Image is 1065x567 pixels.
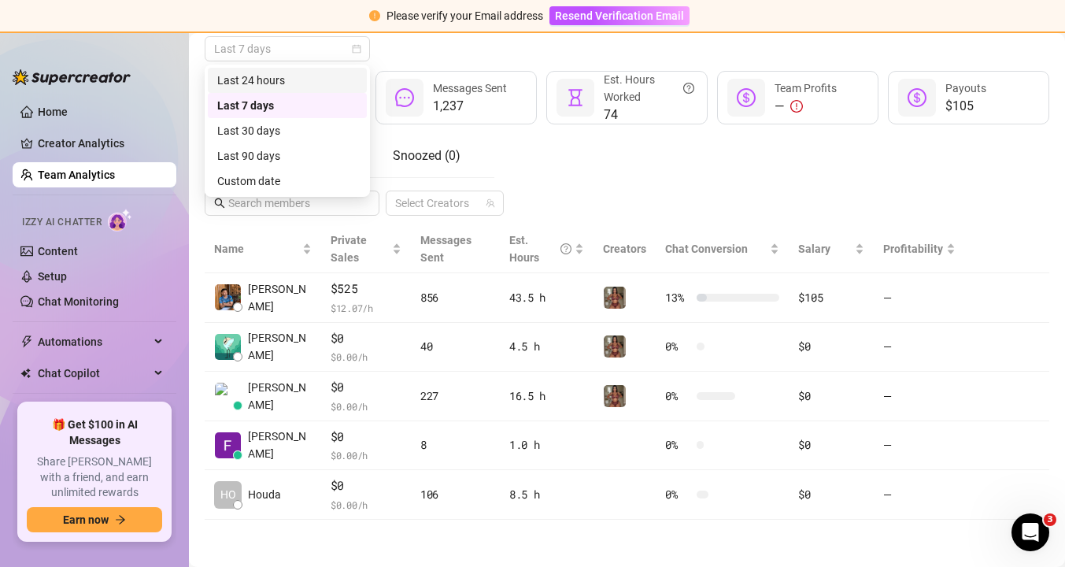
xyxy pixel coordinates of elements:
td: — [874,323,965,372]
div: Please verify your Email address [386,7,543,24]
span: arrow-right [115,514,126,525]
div: 43.5 h [509,289,585,306]
span: Share [PERSON_NAME] with a friend, and earn unlimited rewards [27,454,162,501]
div: Last 24 hours [217,72,357,89]
a: Content [38,245,78,258]
span: Salary [798,243,830,255]
div: 40 [420,338,490,355]
span: Houda [248,486,281,503]
a: Home [38,106,68,118]
span: hourglass [566,88,585,107]
div: Custom date [208,169,367,194]
span: [PERSON_NAME] [248,379,312,413]
span: 🎁 Get $100 in AI Messages [27,417,162,448]
img: Chat Copilot [20,368,31,379]
span: Izzy AI Chatter [22,215,102,230]
div: Last 24 hours [208,68,367,93]
th: Name [205,225,321,273]
img: Alva K [215,383,241,409]
span: Chat Conversion [665,243,748,255]
img: Greek [604,287,626,309]
div: $0 [798,436,863,454]
div: 227 [420,387,490,405]
span: Team Profits [775,82,837,94]
div: Est. Hours [509,232,572,266]
span: $ 0.00 /h [331,398,401,414]
iframe: Intercom live chat [1011,513,1049,551]
span: Payouts [945,82,986,94]
div: 856 [420,289,490,306]
span: $105 [945,97,986,116]
span: Private Sales [331,234,367,264]
img: Greek [604,385,626,407]
span: $0 [331,329,401,348]
img: Chester Tagayun… [215,284,241,310]
span: calendar [352,44,361,54]
div: 16.5 h [509,387,585,405]
div: $105 [798,289,863,306]
span: 0 % [665,486,690,503]
div: Last 7 days [208,93,367,118]
a: Team Analytics [38,169,115,181]
span: $ 0.00 /h [331,497,401,513]
a: Creator Analytics [38,131,164,156]
span: 1,237 [433,97,507,116]
span: exclamation-circle [790,100,803,113]
div: Last 90 days [208,143,367,169]
img: Jen [215,334,241,360]
td: — [874,372,965,421]
div: 106 [420,486,490,503]
span: $0 [331,476,401,495]
a: Chat Monitoring [38,295,119,308]
th: Creators [594,225,656,273]
div: $0 [798,486,863,503]
span: team [486,198,495,208]
span: Messages Sent [420,234,471,264]
span: 13 % [665,289,690,306]
span: dollar-circle [908,88,926,107]
span: $ 12.07 /h [331,300,401,316]
span: Messages Sent [433,82,507,94]
span: Resend Verification Email [555,9,684,22]
span: Last 7 days [214,37,361,61]
span: Earn now [63,513,109,526]
span: Chat Copilot [38,361,150,386]
span: question-circle [560,232,571,266]
span: $0 [331,428,401,447]
td: — [874,421,965,471]
div: Last 30 days [217,122,357,139]
span: 0 % [665,338,690,355]
td: — [874,470,965,520]
span: [PERSON_NAME] [248,329,312,364]
span: Snoozed ( 0 ) [393,148,460,163]
span: 74 [604,106,694,124]
div: Est. Hours Worked [604,71,694,106]
span: [PERSON_NAME] [248,280,312,315]
div: 1.0 h [509,436,585,454]
div: — [775,97,837,116]
span: 0 % [665,387,690,405]
div: 8 [420,436,490,454]
img: Greek [604,335,626,358]
a: Setup [38,270,67,283]
img: AI Chatter [108,209,132,232]
span: Profitability [883,243,943,255]
span: Automations [38,329,150,354]
img: logo-BBDzfeDw.svg [13,69,131,85]
span: message [395,88,414,107]
span: $ 0.00 /h [331,349,401,365]
span: thunderbolt [20,335,33,348]
input: Search members [228,195,357,212]
span: dollar-circle [737,88,756,107]
div: Last 90 days [217,147,357,165]
span: exclamation-circle [369,10,380,21]
div: Custom date [217,172,357,190]
span: Name [214,240,299,258]
span: $ 0.00 /h [331,447,401,463]
span: question-circle [683,71,694,106]
div: 8.5 h [509,486,585,503]
span: $0 [331,378,401,397]
span: 0 % [665,436,690,454]
span: 3 [1044,513,1056,526]
div: Last 7 days [217,97,357,114]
